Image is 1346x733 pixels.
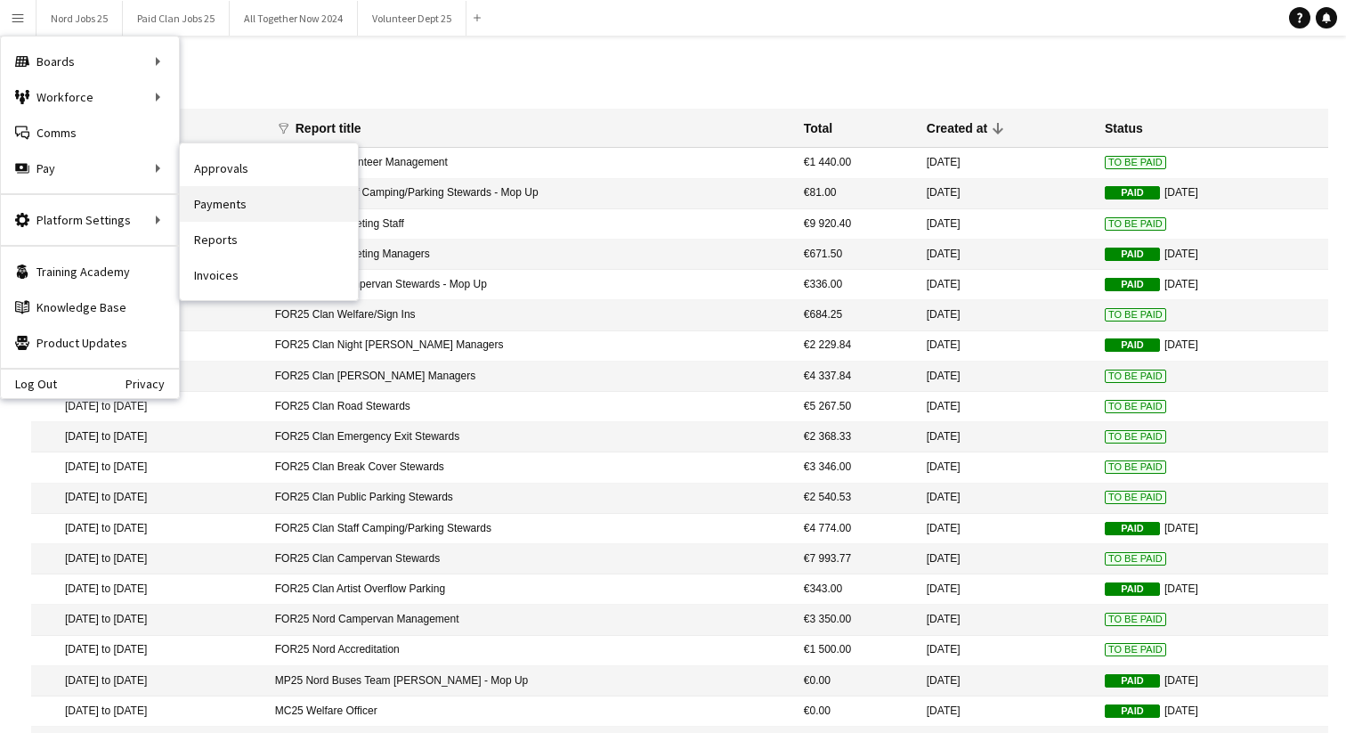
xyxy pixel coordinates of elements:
[795,605,918,635] mat-cell: €3 350.00
[36,1,123,36] button: Nord Jobs 25
[266,696,795,727] mat-cell: MC25 Welfare Officer
[804,120,832,136] div: Total
[1096,514,1328,544] mat-cell: [DATE]
[918,574,1096,605] mat-cell: [DATE]
[918,362,1096,392] mat-cell: [DATE]
[918,514,1096,544] mat-cell: [DATE]
[31,68,1328,94] h1: Reports
[918,696,1096,727] mat-cell: [DATE]
[266,636,795,666] mat-cell: FOR25 Nord Accreditation
[927,120,1003,136] div: Created at
[918,666,1096,696] mat-cell: [DATE]
[1105,278,1160,291] span: Paid
[266,666,795,696] mat-cell: MP25 Nord Buses Team [PERSON_NAME] - Mop Up
[1096,179,1328,209] mat-cell: [DATE]
[1096,331,1328,362] mat-cell: [DATE]
[126,377,179,391] a: Privacy
[1096,270,1328,300] mat-cell: [DATE]
[1105,217,1166,231] span: To Be Paid
[795,148,918,178] mat-cell: €1 440.00
[266,148,795,178] mat-cell: FOR25 Clan Volunteer Management
[266,574,795,605] mat-cell: FOR25 Clan Artist Overflow Parking
[1105,552,1166,566] span: To Be Paid
[795,636,918,666] mat-cell: €1 500.00
[1105,308,1166,322] span: To Be Paid
[918,331,1096,362] mat-cell: [DATE]
[180,257,358,293] a: Invoices
[1096,240,1328,270] mat-cell: [DATE]
[1105,156,1166,169] span: To Be Paid
[918,209,1096,240] mat-cell: [DATE]
[795,422,918,452] mat-cell: €2 368.33
[31,605,266,635] mat-cell: [DATE] to [DATE]
[918,452,1096,483] mat-cell: [DATE]
[31,696,266,727] mat-cell: [DATE] to [DATE]
[180,151,358,186] a: Approvals
[31,452,266,483] mat-cell: [DATE] to [DATE]
[1105,522,1160,535] span: Paid
[1,151,179,186] div: Pay
[927,120,987,136] div: Created at
[1105,400,1166,413] span: To Be Paid
[1096,696,1328,727] mat-cell: [DATE]
[918,300,1096,330] mat-cell: [DATE]
[795,331,918,362] mat-cell: €2 229.84
[1105,186,1160,200] span: Paid
[266,605,795,635] mat-cell: FOR25 Nord Campervan Management
[795,574,918,605] mat-cell: €343.00
[918,179,1096,209] mat-cell: [DATE]
[230,1,358,36] button: All Together Now 2024
[1105,643,1166,656] span: To Be Paid
[795,392,918,422] mat-cell: €5 267.50
[1105,430,1166,444] span: To Be Paid
[795,179,918,209] mat-cell: €81.00
[1,202,179,238] div: Platform Settings
[266,300,795,330] mat-cell: FOR25 Clan Welfare/Sign Ins
[180,186,358,222] a: Payments
[266,209,795,240] mat-cell: FOR25 Clan Ticketing Staff
[266,514,795,544] mat-cell: FOR25 Clan Staff Camping/Parking Stewards
[918,270,1096,300] mat-cell: [DATE]
[31,636,266,666] mat-cell: [DATE] to [DATE]
[1105,370,1166,383] span: To Be Paid
[795,514,918,544] mat-cell: €4 774.00
[266,484,795,514] mat-cell: FOR25 Clan Public Parking Stewards
[795,209,918,240] mat-cell: €9 920.40
[266,331,795,362] mat-cell: FOR25 Clan Night [PERSON_NAME] Managers
[296,120,377,136] div: Report title
[1105,674,1160,688] span: Paid
[795,666,918,696] mat-cell: €0.00
[795,484,918,514] mat-cell: €2 540.53
[31,544,266,574] mat-cell: [DATE] to [DATE]
[1,325,179,361] a: Product Updates
[31,392,266,422] mat-cell: [DATE] to [DATE]
[918,484,1096,514] mat-cell: [DATE]
[1105,491,1166,504] span: To Be Paid
[31,422,266,452] mat-cell: [DATE] to [DATE]
[918,422,1096,452] mat-cell: [DATE]
[266,362,795,392] mat-cell: FOR25 Clan [PERSON_NAME] Managers
[266,240,795,270] mat-cell: FOR25 Clan Ticketing Managers
[1096,666,1328,696] mat-cell: [DATE]
[1105,338,1160,352] span: Paid
[795,362,918,392] mat-cell: €4 337.84
[31,574,266,605] mat-cell: [DATE] to [DATE]
[1105,613,1166,626] span: To Be Paid
[31,514,266,544] mat-cell: [DATE] to [DATE]
[1,254,179,289] a: Training Academy
[358,1,466,36] button: Volunteer Dept 25
[918,392,1096,422] mat-cell: [DATE]
[795,696,918,727] mat-cell: €0.00
[266,392,795,422] mat-cell: FOR25 Clan Road Stewards
[296,120,361,136] div: Report title
[918,240,1096,270] mat-cell: [DATE]
[1105,248,1160,261] span: Paid
[1105,120,1143,136] div: Status
[31,484,266,514] mat-cell: [DATE] to [DATE]
[31,666,266,696] mat-cell: [DATE] to [DATE]
[795,452,918,483] mat-cell: €3 346.00
[918,148,1096,178] mat-cell: [DATE]
[123,1,230,36] button: Paid Clan Jobs 25
[266,422,795,452] mat-cell: FOR25 Clan Emergency Exit Stewards
[918,605,1096,635] mat-cell: [DATE]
